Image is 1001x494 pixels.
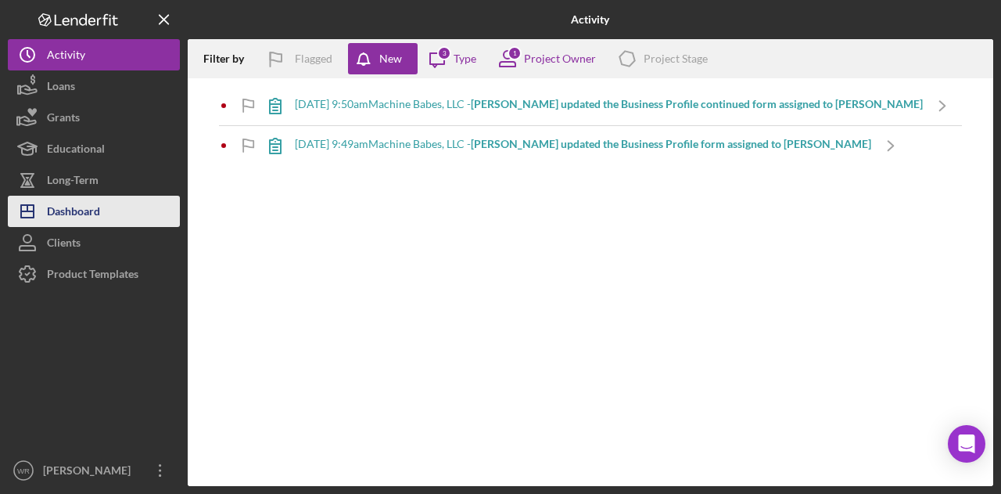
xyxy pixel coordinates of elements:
[256,43,348,74] button: Flagged
[348,43,418,74] button: New
[8,196,180,227] button: Dashboard
[295,98,923,110] div: [DATE] 9:50am Machine Babes, LLC -
[524,52,596,65] div: Project Owner
[644,52,708,65] div: Project Stage
[256,126,910,165] a: [DATE] 9:49amMachine Babes, LLC -[PERSON_NAME] updated the Business Profile form assigned to [PER...
[47,133,105,168] div: Educational
[17,467,30,475] text: WR
[8,258,180,290] button: Product Templates
[295,138,871,150] div: [DATE] 9:49am Machine Babes, LLC -
[47,227,81,262] div: Clients
[8,455,180,486] button: WR[PERSON_NAME]
[47,39,85,74] div: Activity
[47,196,100,231] div: Dashboard
[39,455,141,490] div: [PERSON_NAME]
[8,133,180,164] button: Educational
[571,13,609,26] b: Activity
[8,39,180,70] button: Activity
[256,86,962,125] a: [DATE] 9:50amMachine Babes, LLC -[PERSON_NAME] updated the Business Profile continued form assign...
[8,102,180,133] button: Grants
[47,164,99,200] div: Long-Term
[471,97,923,110] b: [PERSON_NAME] updated the Business Profile continued form assigned to [PERSON_NAME]
[8,227,180,258] button: Clients
[295,43,332,74] div: Flagged
[8,164,180,196] button: Long-Term
[948,425,985,463] div: Open Intercom Messenger
[47,258,138,294] div: Product Templates
[203,52,256,65] div: Filter by
[379,43,402,74] div: New
[454,52,476,65] div: Type
[471,137,871,150] b: [PERSON_NAME] updated the Business Profile form assigned to [PERSON_NAME]
[47,102,80,137] div: Grants
[8,70,180,102] button: Loans
[437,46,451,60] div: 3
[508,46,522,60] div: 1
[47,70,75,106] div: Loans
